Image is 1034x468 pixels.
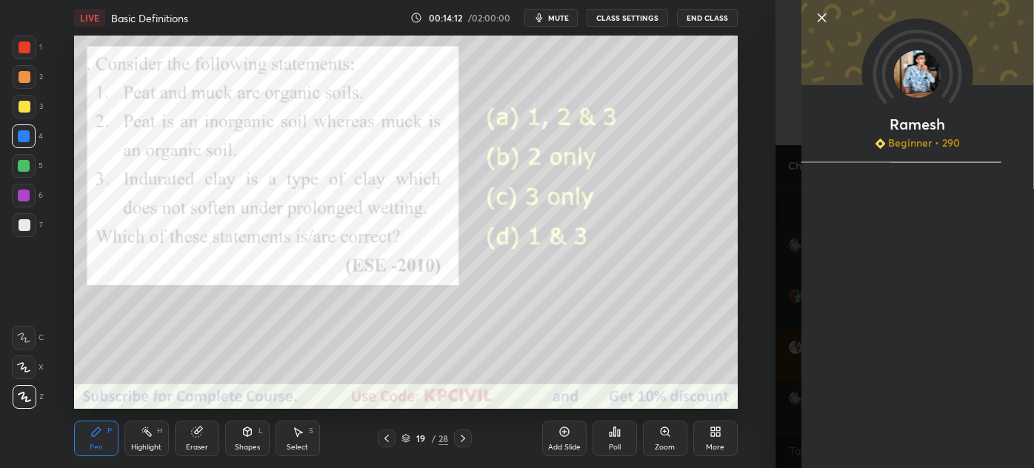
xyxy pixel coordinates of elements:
div: Z [13,385,44,409]
div: P [107,427,112,435]
div: 4 [12,124,43,148]
div: 2 [13,65,43,89]
div: Eraser [186,444,208,451]
div: Pen [90,444,103,451]
div: LIVE [74,9,105,27]
div: H [157,427,162,435]
div: Zoom [655,444,675,451]
div: L [258,427,263,435]
div: 5 [12,154,43,178]
div: X [12,355,44,379]
div: 3 [13,95,43,118]
div: Highlight [131,444,161,451]
div: 7 [13,213,43,237]
div: Poll [609,444,621,451]
div: C [12,326,44,350]
div: More [706,444,724,451]
div: Shapes [235,444,260,451]
h4: Basic Definitions [111,11,188,25]
div: 19 [413,434,428,443]
div: 28 [438,432,448,445]
div: 6 [12,184,43,207]
img: 45adc46f022148e38597131045611c85.jpg [894,50,941,98]
div: Select [287,444,308,451]
div: / [431,434,436,443]
div: S [309,427,313,435]
div: Add Slide [548,444,581,451]
div: 1 [13,36,42,59]
button: mute [524,9,578,27]
p: Beginner • 290 [888,136,960,150]
div: animation [801,150,1034,166]
span: mute [548,13,569,23]
img: Learner_Badge_beginner_1_8b307cf2a0.svg [875,138,885,149]
p: Ramesh [890,118,945,130]
button: CLASS SETTINGS [587,9,668,27]
button: End Class [677,9,738,27]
